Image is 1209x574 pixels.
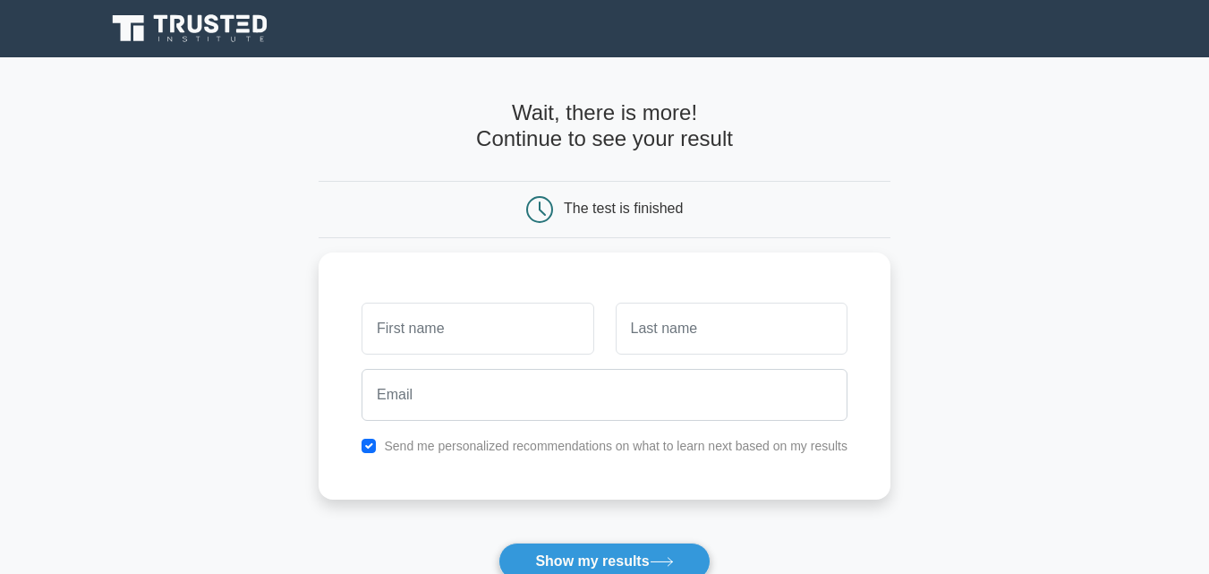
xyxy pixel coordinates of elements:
input: First name [362,303,593,355]
div: The test is finished [564,201,683,216]
label: Send me personalized recommendations on what to learn next based on my results [384,439,847,453]
input: Email [362,369,847,421]
input: Last name [616,303,847,355]
h4: Wait, there is more! Continue to see your result [319,100,890,152]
